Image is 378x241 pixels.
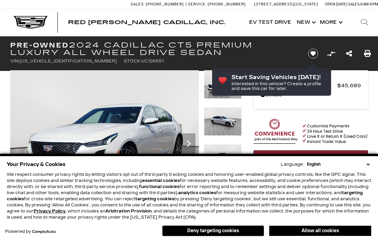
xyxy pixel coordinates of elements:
[186,2,247,6] a: Service: [PHONE_NUMBER]
[204,70,242,99] img: Used 2024 Crystal White Tricoat Cadillac Premium Luxury image 1
[204,144,242,173] img: Used 2024 Crystal White Tricoat Cadillac Premium Luxury image 3
[325,2,347,6] span: Open [DATE]
[105,209,152,214] strong: Arbitration Provision
[34,209,66,214] a: Privacy Policy
[10,41,69,49] strong: Pre-Owned
[317,9,344,36] button: More
[306,48,321,59] button: Save vehicle
[337,81,361,90] span: $45,689
[260,81,337,90] span: Red [PERSON_NAME]
[305,161,371,167] select: Language Select
[10,41,297,56] h1: 2024 Cadillac CT5 Premium Luxury All Wheel Drive Sedan
[10,70,199,211] img: Used 2024 Crystal White Tricoat Cadillac Premium Luxury image 1
[135,197,174,201] strong: targeting cookies
[281,162,304,166] div: Language:
[260,90,361,100] a: Details
[182,133,195,154] div: Next
[360,2,378,6] span: 9 AM-6 PM
[346,49,352,58] a: Share this Pre-Owned 2024 Cadillac CT5 Premium Luxury All Wheel Drive Sedan
[141,59,164,63] span: UC126651
[5,229,56,234] div: Powered by
[246,9,294,36] a: EV Test Drive
[131,2,186,6] a: Sales: [PHONE_NUMBER]
[294,9,317,36] a: New
[146,2,184,6] span: [PHONE_NUMBER]
[19,59,117,63] span: [US_VEHICLE_IDENTIFICATION_NUMBER]
[10,59,19,63] span: VIN:
[14,16,48,29] img: Cadillac Dark Logo with Cadillac White Text
[364,49,371,58] a: Print this Pre-Owned 2024 Cadillac CT5 Premium Luxury All Wheel Drive Sedan
[254,2,318,6] a: [STREET_ADDRESS][US_STATE]
[139,184,179,189] strong: functional cookies
[188,2,207,6] span: Service:
[348,2,360,6] span: Sales:
[254,150,368,169] a: Start Your Deal
[208,2,246,6] span: [PHONE_NUMBER]
[7,160,66,169] span: Your Privacy & Cookies
[178,190,216,195] strong: analytics cookies
[326,49,336,59] button: Compare Vehicle
[131,2,145,6] span: Sales:
[68,19,225,25] span: Red [PERSON_NAME] Cadillac, Inc.
[7,171,371,220] p: We respect consumer privacy rights by letting visitors opt out of third-party tracking cookies an...
[260,81,361,90] a: Red [PERSON_NAME] $45,689
[142,178,180,183] strong: essential cookies
[124,59,141,63] span: Stock:
[162,225,264,236] button: Deny targeting cookies
[204,107,242,136] img: Used 2024 Crystal White Tricoat Cadillac Premium Luxury image 2
[32,230,56,234] a: ComplyAuto
[68,20,225,25] a: Red [PERSON_NAME] Cadillac, Inc.
[269,226,371,236] button: Allow all cookies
